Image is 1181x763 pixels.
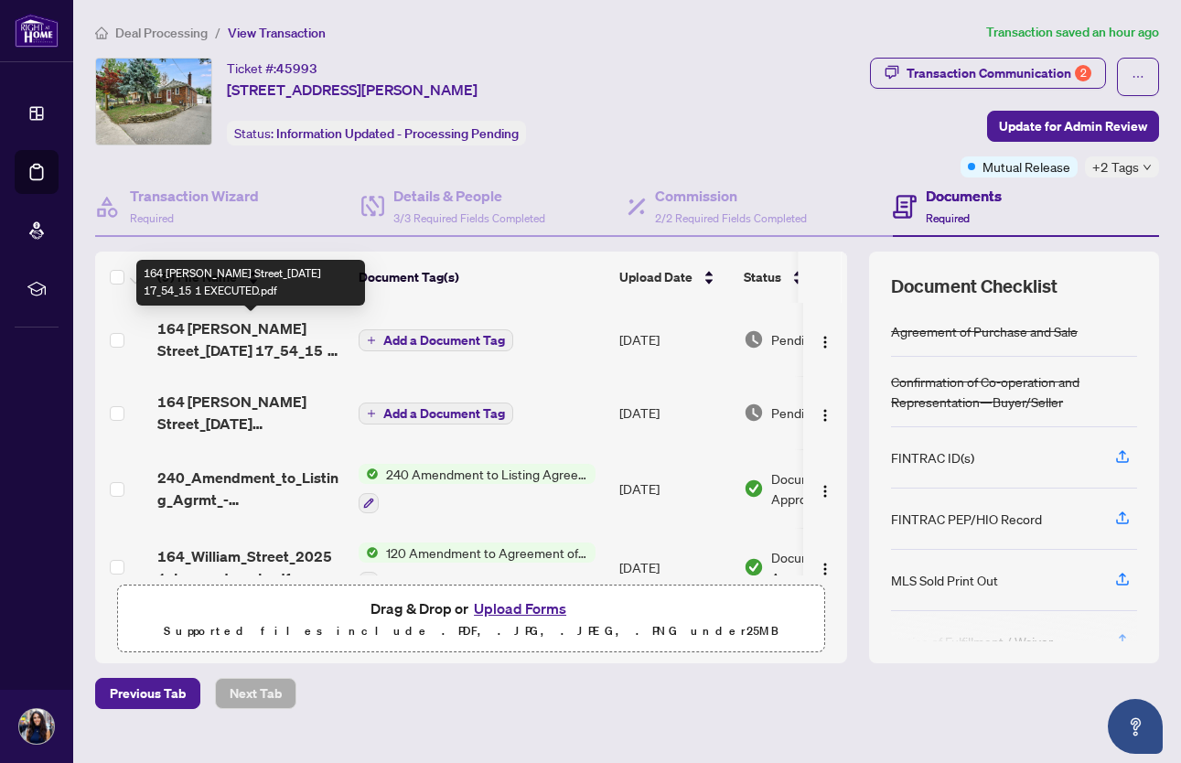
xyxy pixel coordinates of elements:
[351,252,612,303] th: Document Tag(s)
[15,14,59,48] img: logo
[359,403,513,424] button: Add a Document Tag
[359,464,379,484] img: Status Icon
[359,328,513,352] button: Add a Document Tag
[157,467,344,510] span: 240_Amendment_to_Listing_Agrmt_-_Price_Change_Extension_Amendment__A__-_PropTx-[PERSON_NAME]-2.pdf
[655,185,807,207] h4: Commission
[379,543,596,563] span: 120 Amendment to Agreement of Purchase and Sale
[227,121,526,145] div: Status:
[744,403,764,423] img: Document Status
[612,528,736,607] td: [DATE]
[379,464,596,484] span: 240 Amendment to Listing Agreement - Authority to Offer for Sale Price Change/Extension/Amendment(s)
[95,27,108,39] span: home
[129,620,813,642] p: Supported files include .PDF, .JPG, .JPEG, .PNG under 25 MB
[987,111,1159,142] button: Update for Admin Review
[1132,70,1144,83] span: ellipsis
[999,112,1147,141] span: Update for Admin Review
[359,464,596,513] button: Status Icon240 Amendment to Listing Agreement - Authority to Offer for Sale Price Change/Extensio...
[1075,65,1091,81] div: 2
[744,478,764,499] img: Document Status
[393,185,545,207] h4: Details & People
[276,125,519,142] span: Information Updated - Processing Pending
[619,267,692,287] span: Upload Date
[891,371,1137,412] div: Confirmation of Co-operation and Representation—Buyer/Seller
[612,303,736,376] td: [DATE]
[655,211,807,225] span: 2/2 Required Fields Completed
[811,474,840,503] button: Logo
[276,60,317,77] span: 45993
[215,678,296,709] button: Next Tab
[771,329,863,349] span: Pending Review
[150,252,351,303] th: (9) File Name
[1108,699,1163,754] button: Open asap
[907,59,1091,88] div: Transaction Communication
[227,58,317,79] div: Ticket #:
[367,409,376,418] span: plus
[771,547,885,587] span: Document Approved
[110,679,186,708] span: Previous Tab
[891,321,1078,341] div: Agreement of Purchase and Sale
[818,408,832,423] img: Logo
[227,79,478,101] span: [STREET_ADDRESS][PERSON_NAME]
[96,59,211,145] img: IMG-W12275686_1.jpg
[744,267,781,287] span: Status
[19,709,54,744] img: Profile Icon
[771,468,885,509] span: Document Approved
[870,58,1106,89] button: Transaction Communication2
[818,484,832,499] img: Logo
[818,335,832,349] img: Logo
[359,543,596,592] button: Status Icon120 Amendment to Agreement of Purchase and Sale
[393,211,545,225] span: 3/3 Required Fields Completed
[811,325,840,354] button: Logo
[468,596,572,620] button: Upload Forms
[157,391,344,435] span: 164 [PERSON_NAME] Street_[DATE] 17_54_15.pdf
[157,545,344,589] span: 164_William_Street_2025 1st amendment.pdf
[157,317,344,361] span: 164 [PERSON_NAME] Street_[DATE] 17_54_15 1 EXECUTED.pdf
[136,260,365,306] div: 164 [PERSON_NAME] Street_[DATE] 17_54_15 1 EXECUTED.pdf
[115,25,208,41] span: Deal Processing
[612,376,736,449] td: [DATE]
[986,22,1159,43] article: Transaction saved an hour ago
[130,211,174,225] span: Required
[370,596,572,620] span: Drag & Drop or
[744,329,764,349] img: Document Status
[982,156,1070,177] span: Mutual Release
[367,336,376,345] span: plus
[891,447,974,467] div: FINTRAC ID(s)
[1092,156,1139,177] span: +2 Tags
[95,678,200,709] button: Previous Tab
[359,329,513,351] button: Add a Document Tag
[891,570,998,590] div: MLS Sold Print Out
[744,557,764,577] img: Document Status
[926,185,1002,207] h4: Documents
[811,398,840,427] button: Logo
[118,586,824,653] span: Drag & Drop orUpload FormsSupported files include .PDF, .JPG, .JPEG, .PNG under25MB
[130,185,259,207] h4: Transaction Wizard
[215,22,220,43] li: /
[1143,163,1152,172] span: down
[811,553,840,582] button: Logo
[612,252,736,303] th: Upload Date
[383,334,505,347] span: Add a Document Tag
[612,449,736,528] td: [DATE]
[926,211,970,225] span: Required
[228,25,326,41] span: View Transaction
[818,562,832,576] img: Logo
[359,543,379,563] img: Status Icon
[383,407,505,420] span: Add a Document Tag
[891,509,1042,529] div: FINTRAC PEP/HIO Record
[771,403,863,423] span: Pending Review
[891,274,1058,299] span: Document Checklist
[359,402,513,425] button: Add a Document Tag
[736,252,892,303] th: Status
